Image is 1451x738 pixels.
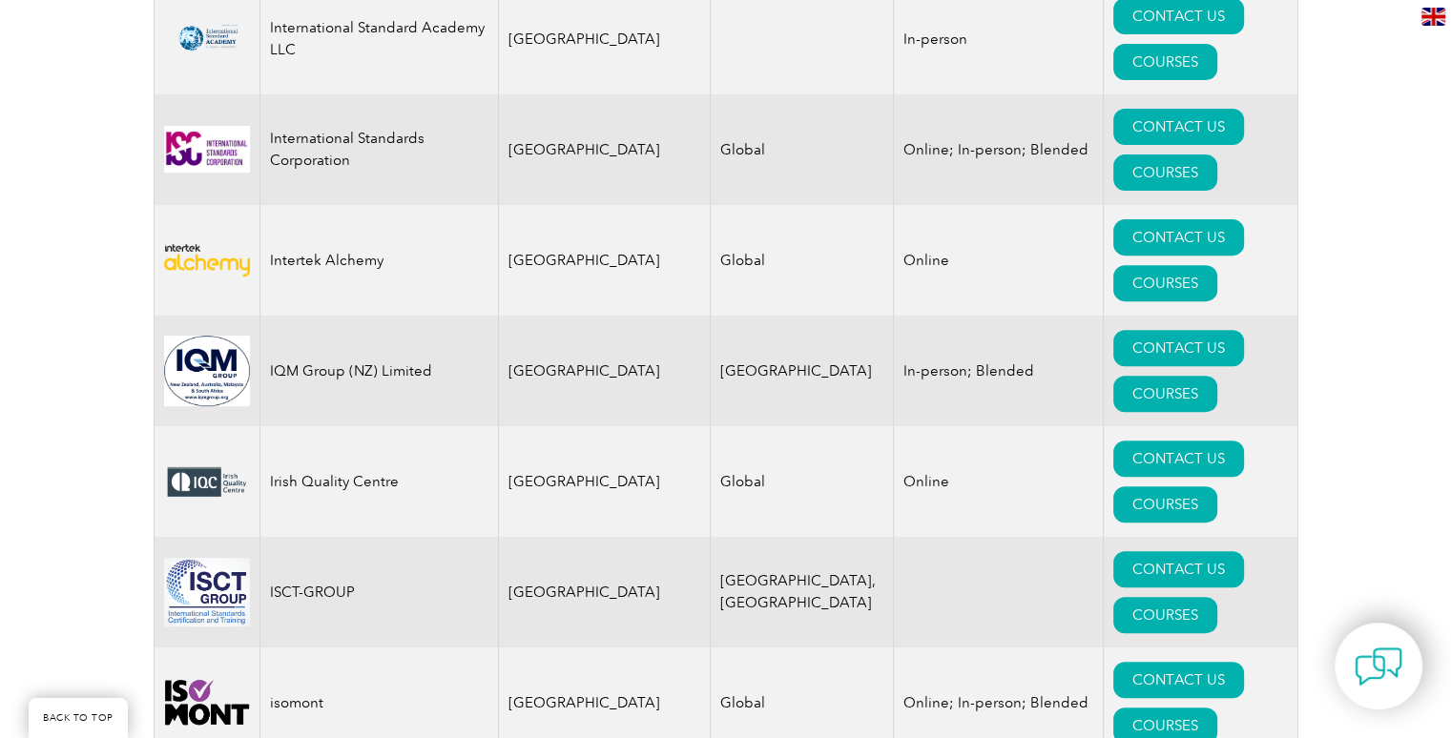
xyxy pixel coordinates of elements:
td: [GEOGRAPHIC_DATA] [711,316,894,426]
td: International Standards Corporation [259,94,498,205]
a: COURSES [1113,597,1217,633]
a: COURSES [1113,265,1217,301]
td: ISCT-GROUP [259,537,498,647]
a: CONTACT US [1113,109,1244,145]
td: [GEOGRAPHIC_DATA] [498,426,711,537]
a: COURSES [1113,154,1217,191]
td: Global [711,205,894,316]
img: contact-chat.png [1355,643,1402,690]
td: Online; In-person; Blended [894,94,1104,205]
a: COURSES [1113,376,1217,412]
img: 703656d3-346f-eb11-a812-002248153038%20-logo.png [164,244,250,277]
a: COURSES [1113,486,1217,523]
img: en [1421,8,1445,26]
td: Irish Quality Centre [259,426,498,537]
td: Online [894,205,1104,316]
a: COURSES [1113,44,1217,80]
img: 4c00d100-7796-ed11-aad0-0022481565fd-logo.png [164,679,250,726]
td: [GEOGRAPHIC_DATA] [498,537,711,647]
td: In-person; Blended [894,316,1104,426]
img: c2558826-198b-ed11-81ac-0022481565fd-logo.png [164,9,250,70]
td: Online [894,426,1104,537]
a: CONTACT US [1113,441,1244,477]
td: [GEOGRAPHIC_DATA] [498,316,711,426]
td: Global [711,94,894,205]
td: IQM Group (NZ) Limited [259,316,498,426]
img: e6f09189-3a6f-eb11-a812-00224815377e-logo.png [164,464,250,499]
a: CONTACT US [1113,219,1244,256]
a: CONTACT US [1113,551,1244,587]
img: c5cf6e33-1286-eb11-a812-002248153d3e-logo.png [164,558,250,626]
img: e424547b-a6e0-e911-a812-000d3a795b83-logo.jpg [164,336,250,406]
td: [GEOGRAPHIC_DATA] [498,94,711,205]
img: 253a3505-9ff2-ec11-bb3d-002248d3b1f1-logo.jpg [164,126,250,173]
td: [GEOGRAPHIC_DATA], [GEOGRAPHIC_DATA] [711,537,894,647]
a: CONTACT US [1113,330,1244,366]
td: [GEOGRAPHIC_DATA] [498,205,711,316]
td: Global [711,426,894,537]
a: CONTACT US [1113,662,1244,698]
a: BACK TO TOP [29,698,128,738]
td: Intertek Alchemy [259,205,498,316]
